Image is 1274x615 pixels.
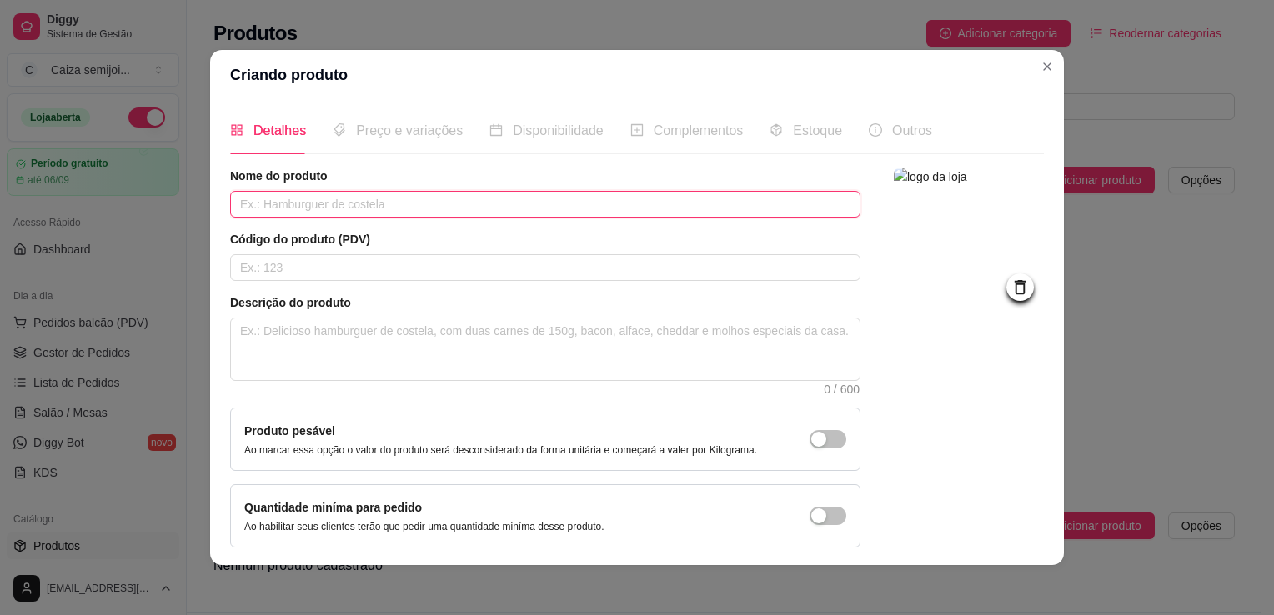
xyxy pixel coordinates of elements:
[230,167,860,184] article: Nome do produto
[356,123,463,137] span: Preço e variações
[892,123,932,137] span: Outros
[513,123,604,137] span: Disponibilidade
[869,123,882,137] span: info-circle
[244,443,757,457] p: Ao marcar essa opção o valor do produto será desconsiderado da forma unitária e começará a valer ...
[244,520,604,533] p: Ao habilitar seus clientes terão que pedir uma quantidade miníma desse produto.
[244,424,335,437] label: Produto pesável
[244,501,422,514] label: Quantidade miníma para pedido
[333,123,346,137] span: tags
[210,50,1064,100] header: Criando produto
[230,123,243,137] span: appstore
[489,123,503,137] span: calendar
[654,123,744,137] span: Complementos
[1034,53,1061,80] button: Close
[630,123,644,137] span: plus-square
[230,231,860,247] article: Código do produto (PDV)
[894,167,1044,317] img: logo da loja
[253,123,306,137] span: Detalhes
[793,123,842,137] span: Estoque
[770,123,783,137] span: code-sandbox
[230,191,860,217] input: Ex.: Hamburguer de costela
[230,254,860,281] input: Ex.: 123
[230,294,860,311] article: Descrição do produto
